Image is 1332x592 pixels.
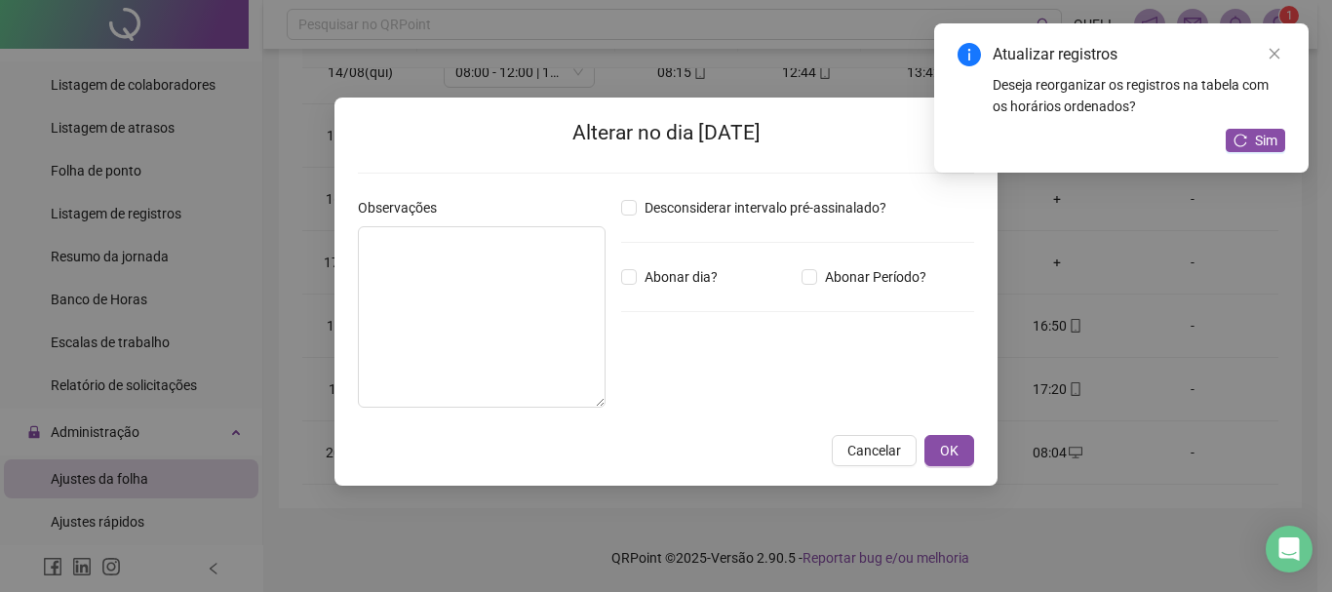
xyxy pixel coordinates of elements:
[1268,47,1281,60] span: close
[1226,129,1285,152] button: Sim
[993,43,1285,66] div: Atualizar registros
[1264,43,1285,64] a: Close
[1255,130,1277,151] span: Sim
[993,74,1285,117] div: Deseja reorganizar os registros na tabela com os horários ordenados?
[817,266,934,288] span: Abonar Período?
[847,440,901,461] span: Cancelar
[1266,526,1312,572] div: Open Intercom Messenger
[1234,134,1247,147] span: reload
[924,435,974,466] button: OK
[940,440,959,461] span: OK
[958,43,981,66] span: info-circle
[637,197,894,218] span: Desconsiderar intervalo pré-assinalado?
[637,266,725,288] span: Abonar dia?
[358,197,450,218] label: Observações
[832,435,917,466] button: Cancelar
[358,117,974,149] h2: Alterar no dia [DATE]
